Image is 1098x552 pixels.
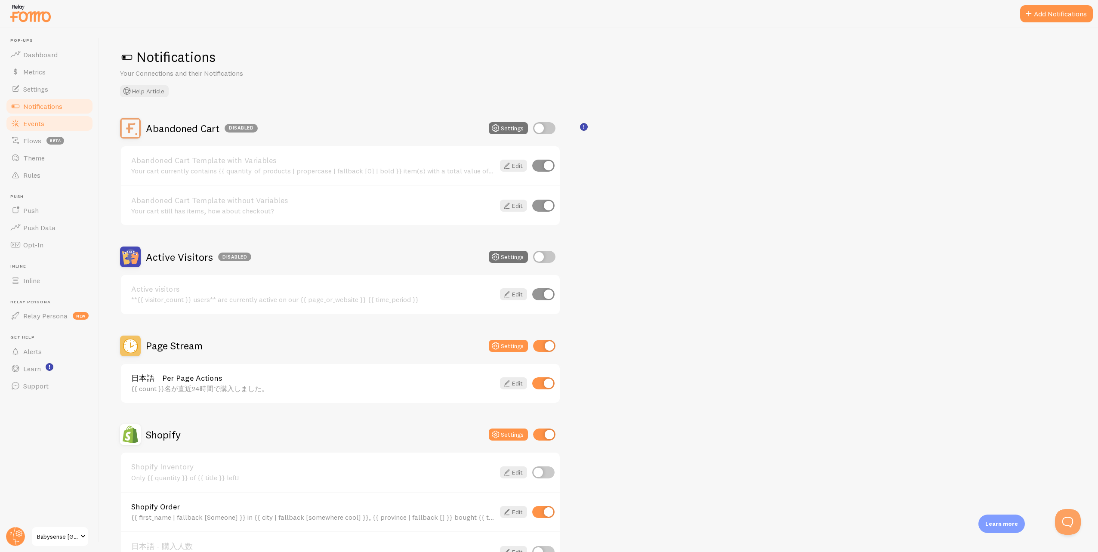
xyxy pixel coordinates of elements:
[10,38,94,43] span: Pop-ups
[131,513,495,521] div: {{ first_name | fallback [Someone] }} in {{ city | fallback [somewhere cool] }}, {{ province | fa...
[500,377,527,389] a: Edit
[120,118,141,139] img: Abandoned Cart
[23,50,58,59] span: Dashboard
[46,363,53,371] svg: <p>Watch New Feature Tutorials!</p>
[218,253,251,261] div: Disabled
[23,347,42,356] span: Alerts
[131,474,495,481] div: Only {{ quantity }} of {{ title }} left!
[500,200,527,212] a: Edit
[225,124,258,133] div: Disabled
[5,377,94,395] a: Support
[1055,509,1081,535] iframe: Help Scout Beacon - Open
[5,98,94,115] a: Notifications
[5,202,94,219] a: Push
[23,68,46,76] span: Metrics
[131,543,495,550] a: 日本語 - 購入人数
[5,63,94,80] a: Metrics
[23,223,56,232] span: Push Data
[131,167,495,175] div: Your cart currently contains {{ quantity_of_products | propercase | fallback [0] | bold }} item(s...
[131,157,495,164] a: Abandoned Cart Template with Variables
[489,429,528,441] button: Settings
[23,276,40,285] span: Inline
[23,85,48,93] span: Settings
[5,360,94,377] a: Learn
[9,2,52,24] img: fomo-relay-logo-orange.svg
[500,506,527,518] a: Edit
[146,250,251,264] h2: Active Visitors
[120,424,141,445] img: Shopify
[5,219,94,236] a: Push Data
[5,236,94,253] a: Opt-In
[120,48,1077,66] h1: Notifications
[10,299,94,305] span: Relay Persona
[131,374,495,382] a: 日本語 Per Page Actions
[46,137,64,145] span: beta
[5,132,94,149] a: Flows beta
[23,154,45,162] span: Theme
[131,285,495,293] a: Active visitors
[5,343,94,360] a: Alerts
[73,312,89,320] span: new
[131,385,495,392] div: {{ count }}名が直近24時間で購入しました。
[5,149,94,167] a: Theme
[5,167,94,184] a: Rules
[120,336,141,356] img: Page Stream
[489,251,528,263] button: Settings
[23,364,41,373] span: Learn
[37,531,78,542] span: Babysense [GEOGRAPHIC_DATA]
[500,160,527,172] a: Edit
[146,122,258,135] h2: Abandoned Cart
[120,85,169,97] button: Help Article
[5,46,94,63] a: Dashboard
[10,264,94,269] span: Inline
[23,102,62,111] span: Notifications
[489,122,528,134] button: Settings
[131,197,495,204] a: Abandoned Cart Template without Variables
[131,503,495,511] a: Shopify Order
[5,272,94,289] a: Inline
[489,340,528,352] button: Settings
[131,463,495,471] a: Shopify Inventory
[23,311,68,320] span: Relay Persona
[985,520,1018,528] p: Learn more
[23,171,40,179] span: Rules
[5,80,94,98] a: Settings
[23,206,39,215] span: Push
[23,382,49,390] span: Support
[580,123,588,131] svg: <p>🛍️ For Shopify Users</p><p>To use the <strong>Abandoned Cart with Variables</strong> template,...
[120,68,327,78] p: Your Connections and their Notifications
[5,115,94,132] a: Events
[23,136,41,145] span: Flows
[23,119,44,128] span: Events
[131,207,495,215] div: Your cart still has items, how about checkout?
[146,339,203,352] h2: Page Stream
[500,288,527,300] a: Edit
[131,296,495,303] div: **{{ visitor_count }} users** are currently active on our {{ page_or_website }} {{ time_period }}
[978,515,1025,533] div: Learn more
[10,335,94,340] span: Get Help
[146,428,181,441] h2: Shopify
[500,466,527,478] a: Edit
[23,241,43,249] span: Opt-In
[10,194,94,200] span: Push
[120,247,141,267] img: Active Visitors
[5,307,94,324] a: Relay Persona new
[31,526,89,547] a: Babysense [GEOGRAPHIC_DATA]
